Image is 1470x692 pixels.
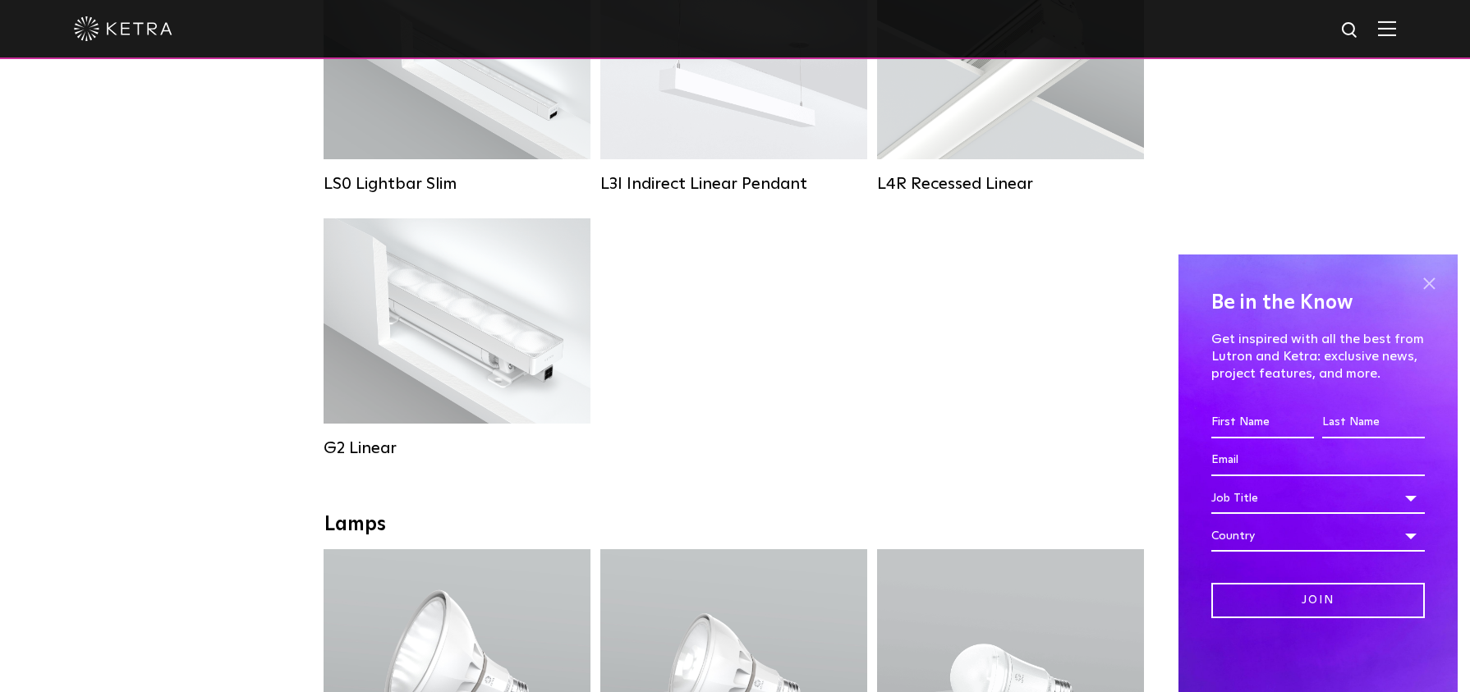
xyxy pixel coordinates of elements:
img: ketra-logo-2019-white [74,16,172,41]
input: Join [1211,583,1425,618]
div: LS0 Lightbar Slim [324,174,590,194]
div: Job Title [1211,483,1425,514]
input: Last Name [1322,407,1425,438]
div: Lamps [324,513,1146,537]
div: G2 Linear [324,438,590,458]
div: L4R Recessed Linear [877,174,1144,194]
input: Email [1211,445,1425,476]
h4: Be in the Know [1211,287,1425,319]
img: search icon [1340,21,1361,41]
div: L3I Indirect Linear Pendant [600,174,867,194]
img: Hamburger%20Nav.svg [1378,21,1396,36]
input: First Name [1211,407,1314,438]
p: Get inspired with all the best from Lutron and Ketra: exclusive news, project features, and more. [1211,331,1425,382]
a: G2 Linear Lumen Output:400 / 700 / 1000Colors:WhiteBeam Angles:Flood / [GEOGRAPHIC_DATA] / Narrow... [324,218,590,458]
div: Country [1211,520,1425,552]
